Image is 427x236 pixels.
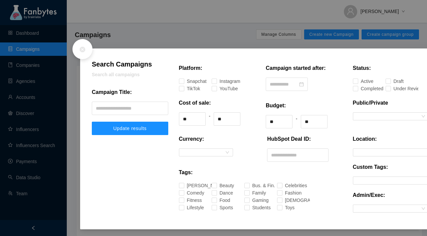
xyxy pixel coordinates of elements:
[179,168,193,176] p: Tags:
[92,122,168,135] button: Update results
[252,197,258,204] div: Gaming
[266,64,326,72] p: Campaign started after:
[220,197,223,204] div: Food
[296,115,297,128] div: -
[285,189,291,197] div: Fashion
[285,182,292,189] div: Celebrities
[220,189,224,197] div: Dance
[361,78,365,85] div: Active
[187,204,193,211] div: Lifestyle
[187,85,191,92] div: TikTok
[394,85,403,92] div: Under Review
[252,182,260,189] div: Bus. & Fin.
[285,204,288,211] div: Toys
[353,163,388,171] p: Custom Tags:
[220,204,224,211] div: Sports
[252,204,258,211] div: Students
[394,78,397,85] div: Draft
[179,99,211,107] p: Cost of sale:
[179,64,202,72] p: Platform:
[187,197,192,204] div: Fitness
[187,78,194,85] div: Snapchat
[353,135,377,143] p: Location:
[267,135,311,143] p: HubSpot Deal ID:
[209,112,211,126] div: -
[220,182,225,189] div: Beauty
[187,182,200,189] div: [PERSON_NAME]
[179,135,204,143] p: Currency:
[252,189,257,197] div: Family
[220,78,227,85] div: Instagram
[285,197,302,204] div: [DEMOGRAPHIC_DATA]
[187,189,193,197] div: Comedy
[361,85,369,92] div: Completed
[220,85,226,92] div: YouTube
[92,88,132,96] p: Campaign Title:
[79,46,86,53] span: close-circle
[353,64,371,72] p: Status:
[266,102,286,110] p: Budget:
[353,191,385,199] p: Admin/Exec:
[353,99,388,107] p: Public/Private
[92,71,168,78] p: Search all campaigns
